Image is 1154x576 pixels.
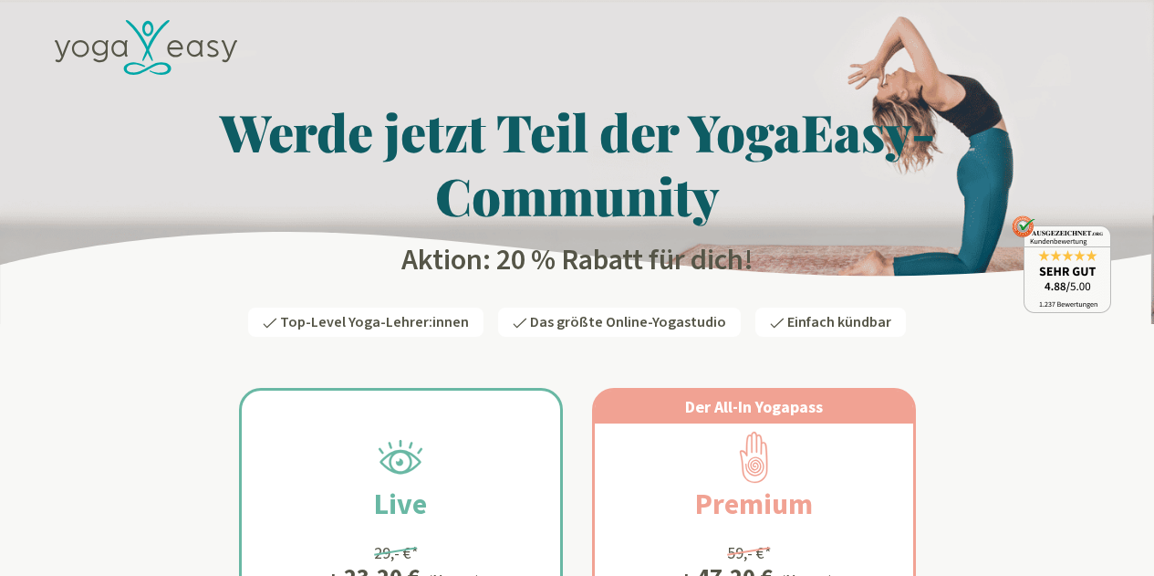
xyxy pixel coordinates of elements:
span: Top-Level Yoga-Lehrer:innen [280,312,469,332]
h2: Premium [651,482,857,526]
img: ausgezeichnet_badge.png [1012,215,1111,313]
div: 29,- €* [374,540,419,565]
div: 59,- €* [727,540,772,565]
h2: Aktion: 20 % Rabatt für dich! [44,242,1111,278]
h1: Werde jetzt Teil der YogaEasy-Community [44,99,1111,227]
span: Das größte Online-Yogastudio [530,312,726,332]
span: Einfach kündbar [787,312,891,332]
h2: Live [330,482,471,526]
span: Der All-In Yogapass [685,396,823,417]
